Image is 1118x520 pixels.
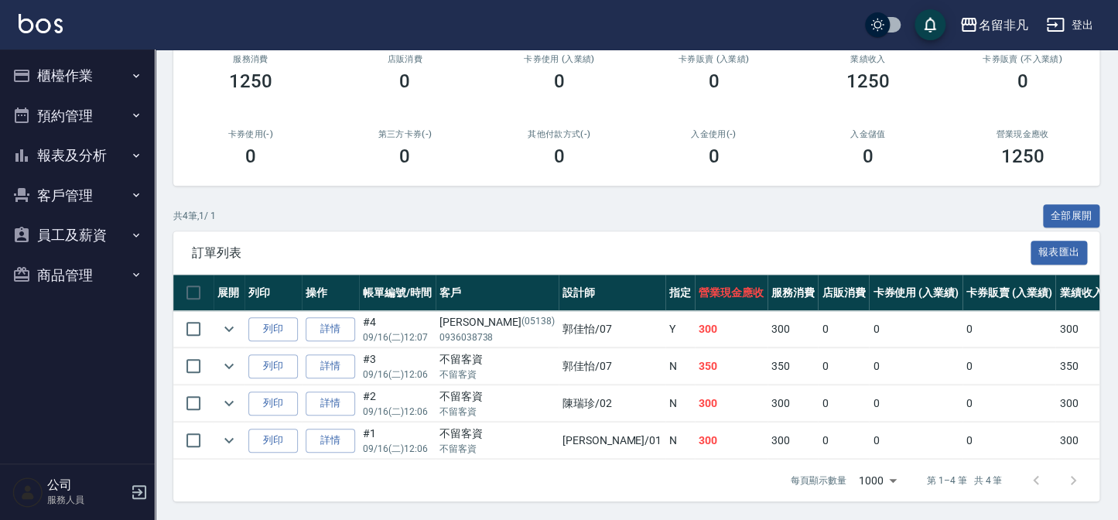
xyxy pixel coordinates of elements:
[192,54,309,64] h3: 服務消費
[217,429,241,452] button: expand row
[818,311,869,347] td: 0
[665,348,695,385] td: N
[359,385,436,422] td: #2
[302,275,359,311] th: 操作
[521,314,555,330] p: (05138)
[1055,275,1106,311] th: 業績收入
[863,145,874,167] h3: 0
[1055,311,1106,347] td: 300
[436,275,559,311] th: 客戶
[869,311,962,347] td: 0
[665,422,695,459] td: N
[12,477,43,508] img: Person
[306,317,355,341] a: 詳情
[853,460,902,501] div: 1000
[962,348,1056,385] td: 0
[559,348,665,385] td: 郭佳怡 /07
[214,275,244,311] th: 展開
[47,477,126,493] h5: 公司
[439,330,555,344] p: 0936038738
[248,354,298,378] button: 列印
[655,54,773,64] h2: 卡券販賣 (入業績)
[791,474,846,487] p: 每頁顯示數量
[439,442,555,456] p: 不留客資
[173,209,216,223] p: 共 4 筆, 1 / 1
[768,385,819,422] td: 300
[554,145,565,167] h3: 0
[439,426,555,442] div: 不留客資
[768,422,819,459] td: 300
[559,422,665,459] td: [PERSON_NAME] /01
[439,314,555,330] div: [PERSON_NAME]
[6,215,149,255] button: 員工及薪資
[846,70,890,92] h3: 1250
[768,275,819,311] th: 服務消費
[559,385,665,422] td: 陳瑞珍 /02
[953,9,1034,41] button: 名留非凡
[217,392,241,415] button: expand row
[439,405,555,419] p: 不留客資
[192,129,309,139] h2: 卡券使用(-)
[665,311,695,347] td: Y
[439,388,555,405] div: 不留客資
[768,311,819,347] td: 300
[6,176,149,216] button: 客戶管理
[363,442,432,456] p: 09/16 (二) 12:06
[655,129,773,139] h2: 入金使用(-)
[708,145,719,167] h3: 0
[869,385,962,422] td: 0
[399,70,410,92] h3: 0
[347,54,464,64] h2: 店販消費
[229,70,272,92] h3: 1250
[559,311,665,347] td: 郭佳怡 /07
[695,422,768,459] td: 300
[244,275,302,311] th: 列印
[19,14,63,33] img: Logo
[306,354,355,378] a: 詳情
[6,135,149,176] button: 報表及分析
[978,15,1027,35] div: 名留非凡
[962,311,1056,347] td: 0
[962,385,1056,422] td: 0
[363,368,432,381] p: 09/16 (二) 12:06
[962,275,1056,311] th: 卡券販賣 (入業績)
[695,311,768,347] td: 300
[869,275,962,311] th: 卡券使用 (入業績)
[1000,145,1044,167] h3: 1250
[818,275,869,311] th: 店販消費
[217,317,241,340] button: expand row
[1031,241,1088,265] button: 報表匯出
[554,70,565,92] h3: 0
[695,348,768,385] td: 350
[964,54,1082,64] h2: 卡券販賣 (不入業績)
[363,330,432,344] p: 09/16 (二) 12:07
[359,348,436,385] td: #3
[809,129,927,139] h2: 入金儲值
[347,129,464,139] h2: 第三方卡券(-)
[47,493,126,507] p: 服務人員
[245,145,256,167] h3: 0
[359,422,436,459] td: #1
[1055,348,1106,385] td: 350
[501,54,618,64] h2: 卡券使用 (入業績)
[1040,11,1099,39] button: 登出
[559,275,665,311] th: 設計師
[768,348,819,385] td: 350
[1031,245,1088,259] a: 報表匯出
[248,429,298,453] button: 列印
[359,275,436,311] th: 帳單編號/時間
[665,275,695,311] th: 指定
[964,129,1082,139] h2: 營業現金應收
[439,351,555,368] div: 不留客資
[818,422,869,459] td: 0
[869,348,962,385] td: 0
[399,145,410,167] h3: 0
[6,56,149,96] button: 櫃檯作業
[248,317,298,341] button: 列印
[695,275,768,311] th: 營業現金應收
[1017,70,1027,92] h3: 0
[962,422,1056,459] td: 0
[818,385,869,422] td: 0
[359,311,436,347] td: #4
[869,422,962,459] td: 0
